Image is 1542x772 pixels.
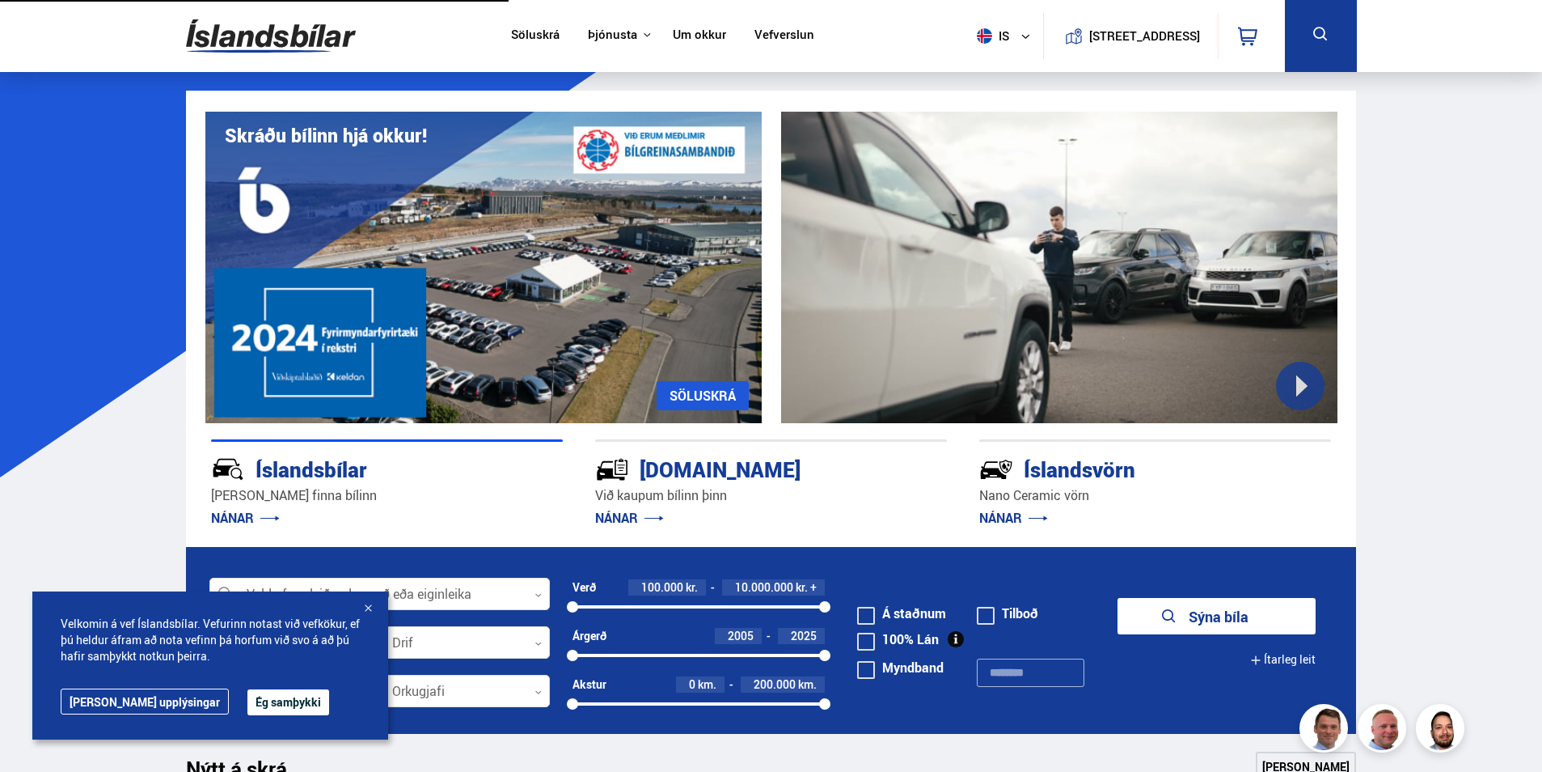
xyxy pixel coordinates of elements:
[205,112,762,423] img: eKx6w-_Home_640_.png
[970,28,1011,44] span: is
[798,678,817,691] span: km.
[186,10,356,62] img: G0Ugv5HjCgRt.svg
[588,28,637,43] button: Þjónusta
[728,628,754,643] span: 2005
[225,125,427,146] h1: Skráðu bílinn hjá okkur!
[810,581,817,594] span: +
[572,581,596,594] div: Verð
[1302,706,1350,755] img: FbJEzSuNWCJXmdc-.webp
[1418,706,1467,755] img: nhp88E3Fdnt1Opn2.png
[979,452,1013,486] img: -Svtn6bYgwAsiwNX.svg
[673,28,726,45] a: Um okkur
[857,633,939,646] label: 100% Lán
[657,381,749,410] a: SÖLUSKRÁ
[857,607,946,620] label: Á staðnum
[595,486,947,505] p: Við kaupum bílinn þinn
[686,581,698,594] span: kr.
[211,452,245,486] img: JRvxyua_JYH6wB4c.svg
[689,677,695,692] span: 0
[572,678,606,691] div: Akstur
[511,28,560,45] a: Söluskrá
[61,689,229,715] a: [PERSON_NAME] upplýsingar
[1360,706,1409,755] img: siFngHWaQ9KaOqBr.png
[979,509,1048,527] a: NÁNAR
[979,454,1274,482] div: Íslandsvörn
[211,509,280,527] a: NÁNAR
[754,677,796,692] span: 200.000
[735,579,793,595] span: 10.000.000
[1117,598,1316,634] button: Sýna bíla
[1096,29,1194,43] button: [STREET_ADDRESS]
[247,689,329,715] button: Ég samþykki
[211,454,505,482] div: Íslandsbílar
[754,28,814,45] a: Vefverslun
[977,607,1038,620] label: Tilboð
[211,486,563,505] p: [PERSON_NAME] finna bílinn
[791,628,817,643] span: 2025
[595,509,664,527] a: NÁNAR
[1250,642,1316,678] button: Ítarleg leit
[698,678,716,691] span: km.
[857,661,944,674] label: Myndband
[979,486,1331,505] p: Nano Ceramic vörn
[572,630,606,643] div: Árgerð
[1052,13,1209,59] a: [STREET_ADDRESS]
[595,454,889,482] div: [DOMAIN_NAME]
[641,579,683,595] span: 100.000
[595,452,629,486] img: tr5P-W3DuiFaO7aO.svg
[61,616,360,664] span: Velkomin á vef Íslandsbílar. Vefurinn notast við vefkökur, ef þú heldur áfram að nota vefinn þá h...
[796,581,808,594] span: kr.
[977,28,992,44] img: svg+xml;base64,PHN2ZyB4bWxucz0iaHR0cDovL3d3dy53My5vcmcvMjAwMC9zdmciIHdpZHRoPSI1MTIiIGhlaWdodD0iNT...
[970,12,1043,60] button: is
